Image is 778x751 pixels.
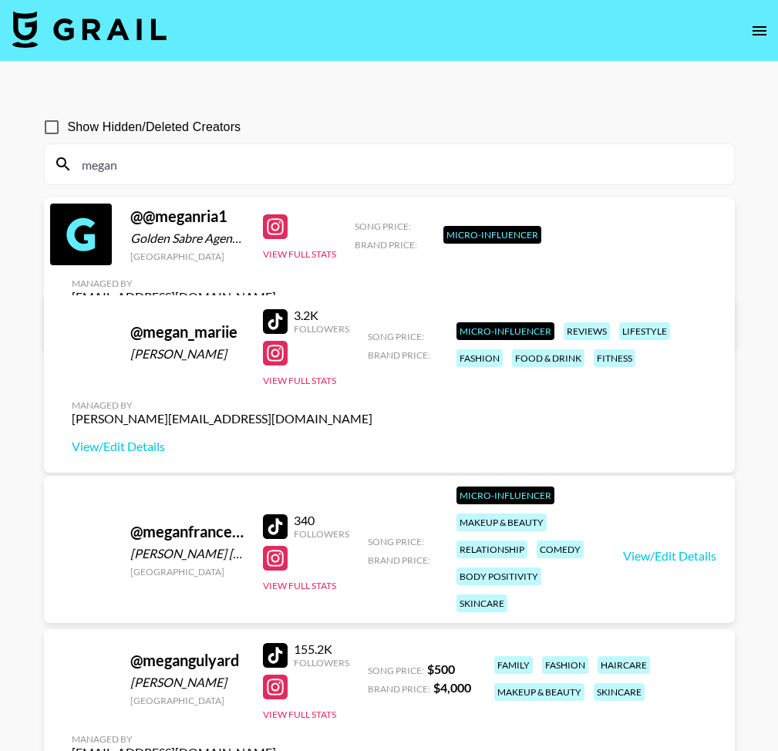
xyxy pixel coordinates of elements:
[494,656,533,674] div: family
[619,322,670,340] div: lifestyle
[263,709,336,720] button: View Full Stats
[294,308,349,323] div: 3.2K
[512,349,584,367] div: food & drink
[564,322,610,340] div: reviews
[368,665,424,676] span: Song Price:
[130,675,244,690] div: [PERSON_NAME]
[594,349,635,367] div: fitness
[130,546,244,561] div: [PERSON_NAME] [PERSON_NAME]
[456,349,503,367] div: fashion
[130,346,244,362] div: [PERSON_NAME]
[72,278,276,289] div: Managed By
[130,231,244,246] div: Golden Sabre Agency Srl
[598,656,650,674] div: haircare
[744,15,775,46] button: open drawer
[130,566,244,578] div: [GEOGRAPHIC_DATA]
[130,695,244,706] div: [GEOGRAPHIC_DATA]
[355,221,411,232] span: Song Price:
[456,514,547,531] div: makeup & beauty
[130,522,244,541] div: @ meganfrances22
[263,375,336,386] button: View Full Stats
[594,683,645,701] div: skincare
[443,226,541,244] div: Micro-Influencer
[623,548,716,564] a: View/Edit Details
[433,680,471,695] strong: $ 4,000
[130,207,244,226] div: @ @meganria1
[368,536,424,547] span: Song Price:
[12,11,167,48] img: Grail Talent
[294,323,349,335] div: Followers
[72,733,276,745] div: Managed By
[494,683,584,701] div: makeup & beauty
[368,349,430,361] span: Brand Price:
[130,651,244,670] div: @ megangulyard
[456,594,507,612] div: skincare
[355,239,417,251] span: Brand Price:
[456,541,527,558] div: relationship
[368,331,424,342] span: Song Price:
[368,683,430,695] span: Brand Price:
[294,642,349,657] div: 155.2K
[72,439,372,454] a: View/Edit Details
[456,487,554,504] div: Micro-Influencer
[72,399,372,411] div: Managed By
[456,567,541,585] div: body positivity
[263,248,336,260] button: View Full Stats
[72,289,276,305] div: [EMAIL_ADDRESS][DOMAIN_NAME]
[72,152,725,177] input: Search by User Name
[68,118,241,136] span: Show Hidden/Deleted Creators
[294,528,349,540] div: Followers
[537,541,584,558] div: comedy
[130,322,244,342] div: @ megan_mariie
[294,513,349,528] div: 340
[456,322,554,340] div: Micro-Influencer
[130,251,244,262] div: [GEOGRAPHIC_DATA]
[542,656,588,674] div: fashion
[427,662,455,676] strong: $ 500
[72,411,372,426] div: [PERSON_NAME][EMAIL_ADDRESS][DOMAIN_NAME]
[294,657,349,668] div: Followers
[263,580,336,591] button: View Full Stats
[368,554,430,566] span: Brand Price:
